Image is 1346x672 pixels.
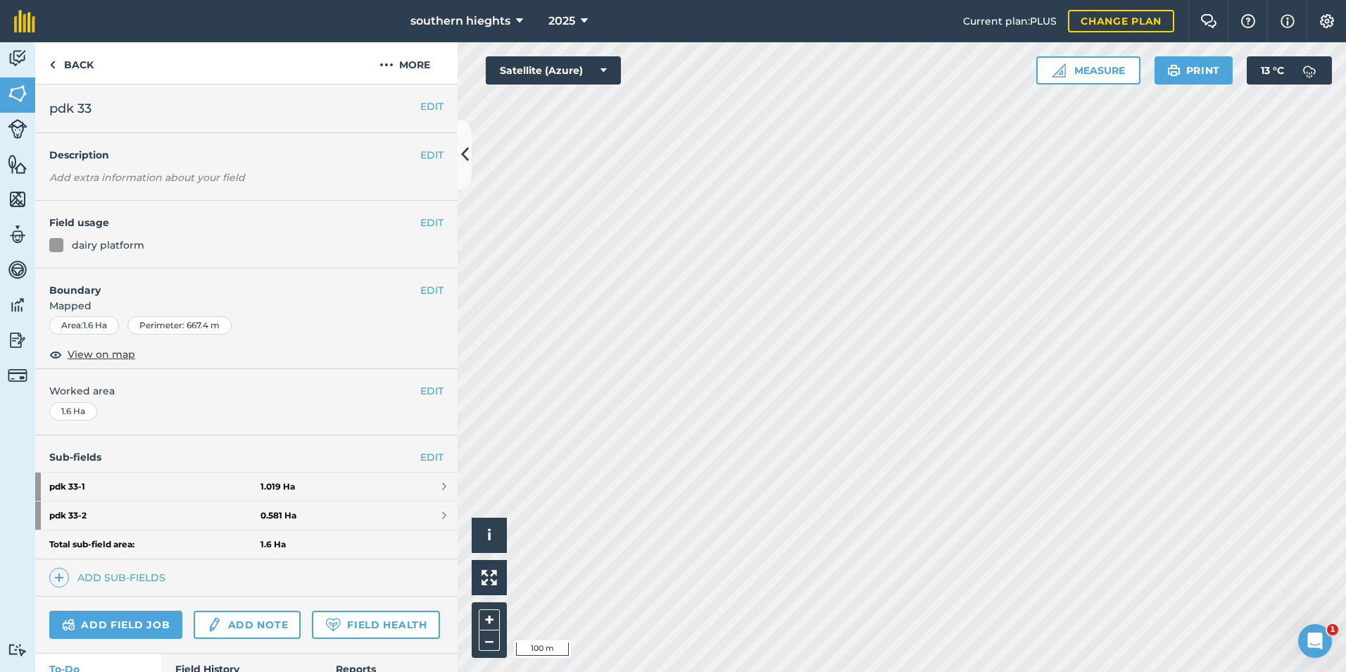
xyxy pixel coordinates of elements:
iframe: Intercom live chat [1298,624,1332,658]
div: 1.6 Ha [49,402,97,421]
span: 1 [1327,624,1338,635]
img: fieldmargin Logo [14,10,35,32]
img: svg+xml;base64,PD94bWwgdmVyc2lvbj0iMS4wIiBlbmNvZGluZz0idXRmLTgiPz4KPCEtLSBHZW5lcmF0b3I6IEFkb2JlIE... [8,330,27,351]
img: svg+xml;base64,PHN2ZyB4bWxucz0iaHR0cDovL3d3dy53My5vcmcvMjAwMC9zdmciIHdpZHRoPSIxNyIgaGVpZ2h0PSIxNy... [1281,13,1295,30]
img: svg+xml;base64,PHN2ZyB4bWxucz0iaHR0cDovL3d3dy53My5vcmcvMjAwMC9zdmciIHdpZHRoPSI1NiIgaGVpZ2h0PSI2MC... [8,189,27,210]
em: Add extra information about your field [49,171,245,184]
button: EDIT [420,215,444,230]
button: i [472,518,507,553]
h4: Sub-fields [35,449,458,465]
button: View on map [49,346,135,363]
span: i [487,526,491,544]
a: Field Health [312,611,439,639]
strong: 1.019 Ha [260,481,295,492]
img: Four arrows, one pointing top left, one top right, one bottom right and the last bottom left [482,570,497,585]
a: Add field job [49,611,182,639]
img: svg+xml;base64,PHN2ZyB4bWxucz0iaHR0cDovL3d3dy53My5vcmcvMjAwMC9zdmciIHdpZHRoPSIxOCIgaGVpZ2h0PSIyNC... [49,346,62,363]
a: pdk 33-11.019 Ha [35,473,458,501]
img: svg+xml;base64,PD94bWwgdmVyc2lvbj0iMS4wIiBlbmNvZGluZz0idXRmLTgiPz4KPCEtLSBHZW5lcmF0b3I6IEFkb2JlIE... [8,643,27,657]
span: 13 ° C [1261,56,1284,85]
button: + [479,609,500,630]
span: southern hieghts [410,13,510,30]
a: Change plan [1068,10,1174,32]
img: svg+xml;base64,PHN2ZyB4bWxucz0iaHR0cDovL3d3dy53My5vcmcvMjAwMC9zdmciIHdpZHRoPSIxOSIgaGVpZ2h0PSIyNC... [1167,62,1181,79]
img: A cog icon [1319,14,1335,28]
img: Ruler icon [1052,63,1066,77]
h4: Description [49,147,444,163]
div: dairy platform [72,237,144,253]
img: svg+xml;base64,PD94bWwgdmVyc2lvbj0iMS4wIiBlbmNvZGluZz0idXRmLTgiPz4KPCEtLSBHZW5lcmF0b3I6IEFkb2JlIE... [8,119,27,139]
span: pdk 33 [49,99,92,118]
a: Add note [194,611,301,639]
img: svg+xml;base64,PHN2ZyB4bWxucz0iaHR0cDovL3d3dy53My5vcmcvMjAwMC9zdmciIHdpZHRoPSIyMCIgaGVpZ2h0PSIyNC... [379,56,394,73]
button: 13 °C [1247,56,1332,85]
strong: 1.6 Ha [260,539,286,550]
img: svg+xml;base64,PHN2ZyB4bWxucz0iaHR0cDovL3d3dy53My5vcmcvMjAwMC9zdmciIHdpZHRoPSI1NiIgaGVpZ2h0PSI2MC... [8,83,27,104]
img: svg+xml;base64,PD94bWwgdmVyc2lvbj0iMS4wIiBlbmNvZGluZz0idXRmLTgiPz4KPCEtLSBHZW5lcmF0b3I6IEFkb2JlIE... [62,616,75,633]
img: svg+xml;base64,PD94bWwgdmVyc2lvbj0iMS4wIiBlbmNvZGluZz0idXRmLTgiPz4KPCEtLSBHZW5lcmF0b3I6IEFkb2JlIE... [8,48,27,69]
button: EDIT [420,99,444,114]
span: Worked area [49,383,444,399]
img: svg+xml;base64,PD94bWwgdmVyc2lvbj0iMS4wIiBlbmNvZGluZz0idXRmLTgiPz4KPCEtLSBHZW5lcmF0b3I6IEFkb2JlIE... [1295,56,1323,85]
img: svg+xml;base64,PD94bWwgdmVyc2lvbj0iMS4wIiBlbmNvZGluZz0idXRmLTgiPz4KPCEtLSBHZW5lcmF0b3I6IEFkb2JlIE... [206,616,222,633]
img: svg+xml;base64,PHN2ZyB4bWxucz0iaHR0cDovL3d3dy53My5vcmcvMjAwMC9zdmciIHdpZHRoPSI1NiIgaGVpZ2h0PSI2MC... [8,154,27,175]
span: Current plan : PLUS [963,13,1057,29]
img: svg+xml;base64,PD94bWwgdmVyc2lvbj0iMS4wIiBlbmNvZGluZz0idXRmLTgiPz4KPCEtLSBHZW5lcmF0b3I6IEFkb2JlIE... [8,366,27,385]
div: Area : 1.6 Ha [49,316,119,335]
h4: Boundary [35,268,420,298]
strong: pdk 33 - 1 [49,473,260,501]
span: 2025 [548,13,575,30]
span: Mapped [35,298,458,313]
a: EDIT [420,449,444,465]
a: Back [35,42,108,84]
h4: Field usage [49,215,420,230]
button: EDIT [420,147,444,163]
strong: Total sub-field area: [49,539,260,550]
button: Measure [1036,56,1140,85]
img: svg+xml;base64,PD94bWwgdmVyc2lvbj0iMS4wIiBlbmNvZGluZz0idXRmLTgiPz4KPCEtLSBHZW5lcmF0b3I6IEFkb2JlIE... [8,224,27,245]
a: pdk 33-20.581 Ha [35,502,458,530]
strong: pdk 33 - 2 [49,502,260,530]
img: svg+xml;base64,PHN2ZyB4bWxucz0iaHR0cDovL3d3dy53My5vcmcvMjAwMC9zdmciIHdpZHRoPSI5IiBoZWlnaHQ9IjI0Ii... [49,56,56,73]
img: svg+xml;base64,PD94bWwgdmVyc2lvbj0iMS4wIiBlbmNvZGluZz0idXRmLTgiPz4KPCEtLSBHZW5lcmF0b3I6IEFkb2JlIE... [8,294,27,316]
button: EDIT [420,383,444,399]
button: – [479,630,500,651]
img: Two speech bubbles overlapping with the left bubble in the forefront [1200,14,1217,28]
button: Satellite (Azure) [486,56,621,85]
div: Perimeter : 667.4 m [127,316,232,335]
img: A question mark icon [1240,14,1257,28]
button: Print [1155,56,1233,85]
strong: 0.581 Ha [260,510,296,521]
button: More [352,42,458,84]
a: Add sub-fields [49,568,171,587]
img: svg+xml;base64,PHN2ZyB4bWxucz0iaHR0cDovL3d3dy53My5vcmcvMjAwMC9zdmciIHdpZHRoPSIxNCIgaGVpZ2h0PSIyNC... [54,569,64,586]
img: svg+xml;base64,PD94bWwgdmVyc2lvbj0iMS4wIiBlbmNvZGluZz0idXRmLTgiPz4KPCEtLSBHZW5lcmF0b3I6IEFkb2JlIE... [8,259,27,280]
span: View on map [68,347,135,362]
button: EDIT [420,282,444,298]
